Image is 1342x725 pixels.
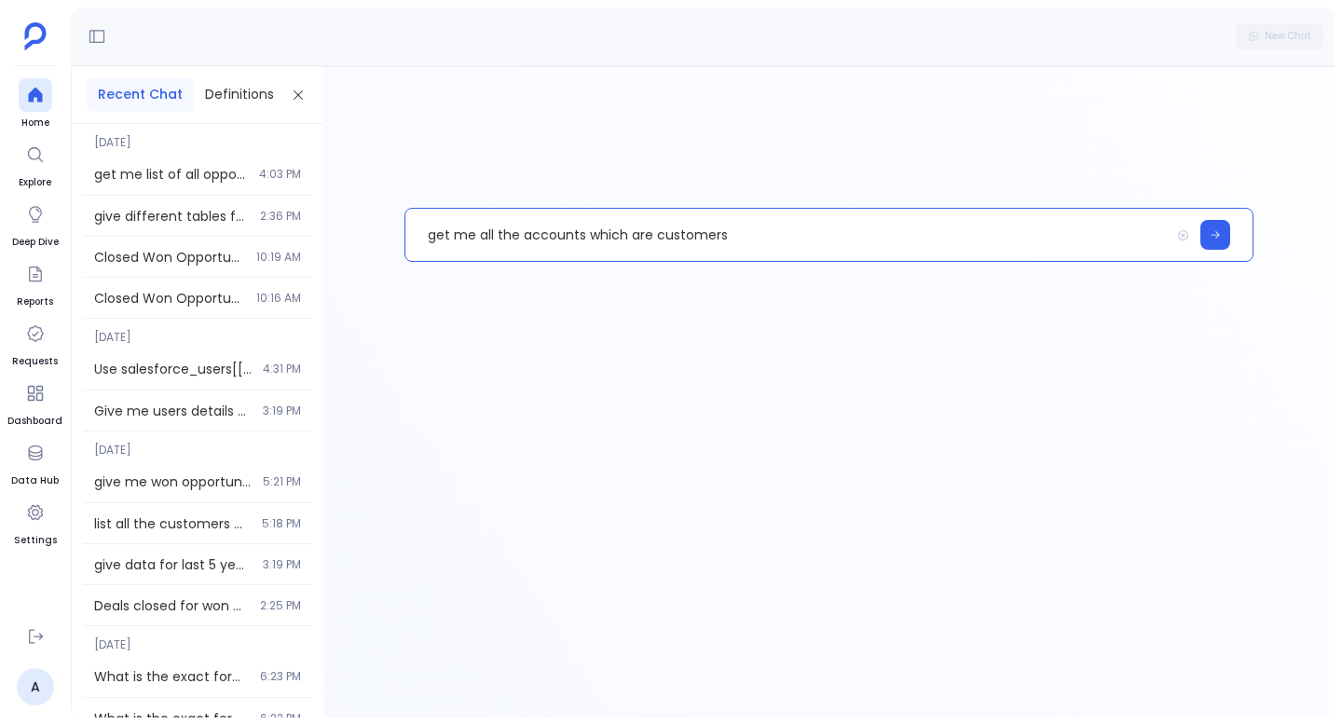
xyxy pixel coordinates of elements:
span: [DATE] [83,319,312,345]
span: Reports [17,294,53,309]
span: 5:18 PM [262,516,301,531]
span: Settings [14,533,57,548]
span: Home [19,116,52,130]
span: Data Hub [11,473,59,488]
span: 5:21 PM [263,474,301,489]
span: 10:19 AM [256,250,301,265]
a: Explore [19,138,52,190]
span: [DATE] [83,431,312,458]
a: Home [19,78,52,130]
span: Closed Won Opportunities in last 6month [94,289,245,308]
span: [DATE] [83,124,312,150]
a: Reports [17,257,53,309]
a: Deep Dive [12,198,59,250]
button: Definitions [194,77,285,112]
a: Settings [14,496,57,548]
span: [DATE] [83,626,312,652]
span: Closed Won Opportunities in last 1 year [94,248,245,267]
span: What is the exact formula and calculation logic for "Campaign Count per Contact"? How is this met... [94,667,249,686]
span: 6:23 PM [260,669,301,684]
a: Requests [12,317,58,369]
span: Use salesforce_users[['a','b']].merge... This syntax you need to use in above output (users_oppor... [94,360,252,378]
span: 3:19 PM [263,557,301,572]
img: petavue logo [24,22,47,50]
span: 2:36 PM [260,209,301,224]
span: Deals closed for won opportunities closed in last year [94,596,249,615]
a: Dashboard [7,376,62,429]
span: Requests [12,354,58,369]
a: Data Hub [11,436,59,488]
span: give different tables for different values of User owner amount, with intervals of 250000 [94,207,249,226]
span: get me list of all opportunities [94,165,248,184]
p: get me all the accounts which are customers [405,211,1170,259]
span: 2:25 PM [260,598,301,613]
span: list all the customers with aARR > 30k [94,514,251,533]
span: 10:16 AM [256,291,301,306]
span: Deep Dive [12,235,59,250]
span: Explore [19,175,52,190]
span: 4:03 PM [259,167,301,182]
a: A [17,668,54,705]
span: give data for last 5 years in won_opportunities_last_year. [94,555,252,574]
span: 3:19 PM [263,404,301,418]
span: Give me users details with their opportunities. Use selective column in merge syntax. [94,402,252,420]
span: Dashboard [7,414,62,429]
span: give me won opportunities [94,472,252,491]
button: Recent Chat [87,77,194,112]
span: 4:31 PM [263,362,301,376]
